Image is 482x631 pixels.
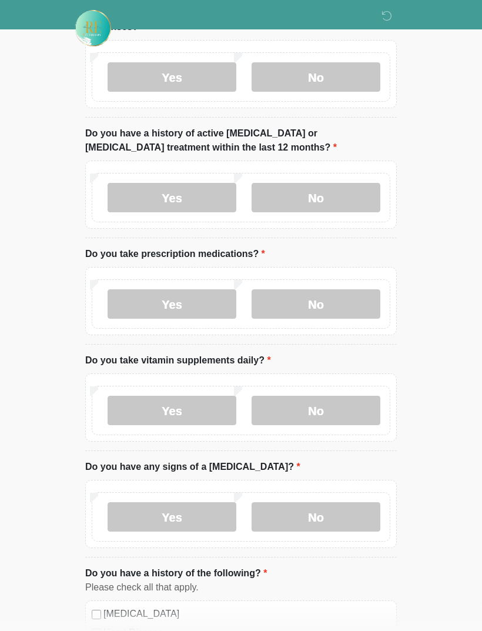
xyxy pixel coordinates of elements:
label: Yes [108,289,236,319]
label: Do you take vitamin supplements daily? [85,353,271,368]
label: Yes [108,396,236,425]
label: Do you take prescription medications? [85,247,265,261]
label: No [252,289,380,319]
label: No [252,62,380,92]
img: Rehydrate Aesthetics & Wellness Logo [73,9,112,48]
label: Yes [108,183,236,212]
label: Yes [108,62,236,92]
label: No [252,502,380,532]
input: [MEDICAL_DATA] [92,610,101,619]
label: Do you have a history of active [MEDICAL_DATA] or [MEDICAL_DATA] treatment within the last 12 mon... [85,126,397,155]
label: Yes [108,502,236,532]
label: No [252,183,380,212]
div: Please check all that apply. [85,580,397,595]
label: Do you have any signs of a [MEDICAL_DATA]? [85,460,300,474]
label: No [252,396,380,425]
label: Do you have a history of the following? [85,566,267,580]
label: [MEDICAL_DATA] [103,607,390,621]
